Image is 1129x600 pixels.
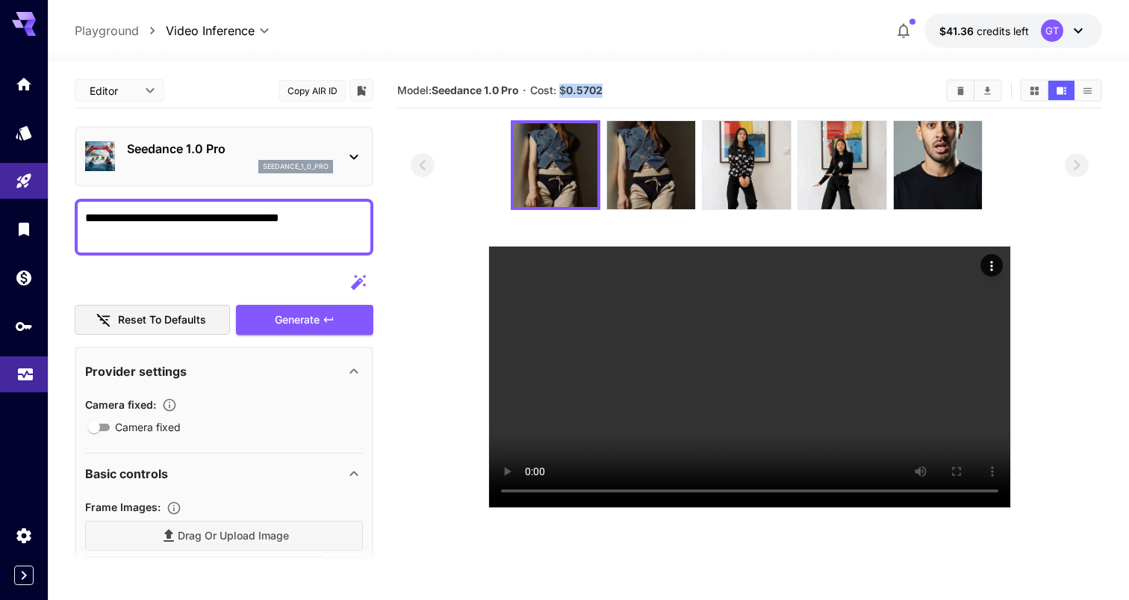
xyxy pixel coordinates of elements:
button: Show media in video view [1048,81,1074,100]
div: $41.35774 [939,23,1029,39]
button: Expand sidebar [14,566,34,585]
span: Frame Images : [85,501,161,513]
nav: breadcrumb [75,22,166,40]
p: seedance_1_0_pro [263,161,329,172]
span: Cost: $ [530,84,603,96]
img: IxHcTAAAABklEQVQDADT9OUgCtKADAAAAAElFTkSuQmCC [703,121,791,209]
p: Basic controls [85,465,168,483]
img: aBAduwAAAAZJREFUAwCP+M1t9dhbjQAAAABJRU5ErkJggg== [514,123,597,207]
div: Clear AllDownload All [946,79,1002,102]
button: Show media in grid view [1021,81,1048,100]
div: Home [15,75,33,93]
img: yOG340AAAAGSURBVAMAITLJFmfvS50AAAAASUVORK5CYII= [607,121,695,209]
b: Seedance 1.0 Pro [432,84,519,96]
img: 24hXj0AAAAGSURBVAMA5OXAfjwRJD8AAAAASUVORK5CYII= [894,121,982,209]
button: Copy AIR ID [279,80,346,102]
div: Settings [15,526,33,545]
b: 0.5702 [566,84,603,96]
button: Generate [236,305,373,335]
span: $41.36 [939,25,977,37]
div: Models [15,123,33,142]
span: Video Inference [166,22,255,40]
button: Upload frame images. [161,501,187,516]
div: Playground [15,172,33,191]
button: Show media in list view [1074,81,1101,100]
p: Seedance 1.0 Pro [127,140,333,158]
div: Actions [980,254,1003,276]
span: Camera fixed : [85,398,156,411]
button: Clear All [948,81,974,100]
p: · [523,81,526,99]
div: Library [15,220,33,238]
div: Basic controls [85,456,363,492]
div: Provider settings [85,353,363,389]
div: Show media in grid viewShow media in video viewShow media in list view [1020,79,1102,102]
span: credits left [977,25,1029,37]
button: $41.35774GT [924,13,1102,48]
span: Camera fixed [115,419,181,435]
p: Provider settings [85,362,187,380]
button: Download All [974,81,1001,100]
a: Playground [75,22,139,40]
button: Reset to defaults [75,305,230,335]
button: Add to library [355,81,368,99]
img: jjJyGwAAAAZJREFUAwC66GGdkQTxlwAAAABJRU5ErkJggg== [798,121,886,209]
div: Usage [16,365,34,383]
span: Model: [397,84,519,96]
span: Generate [275,311,320,330]
div: API Keys [15,317,33,335]
div: Seedance 1.0 Proseedance_1_0_pro [85,134,363,179]
div: Wallet [15,268,33,287]
span: Editor [90,83,136,99]
div: GT [1041,19,1063,42]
